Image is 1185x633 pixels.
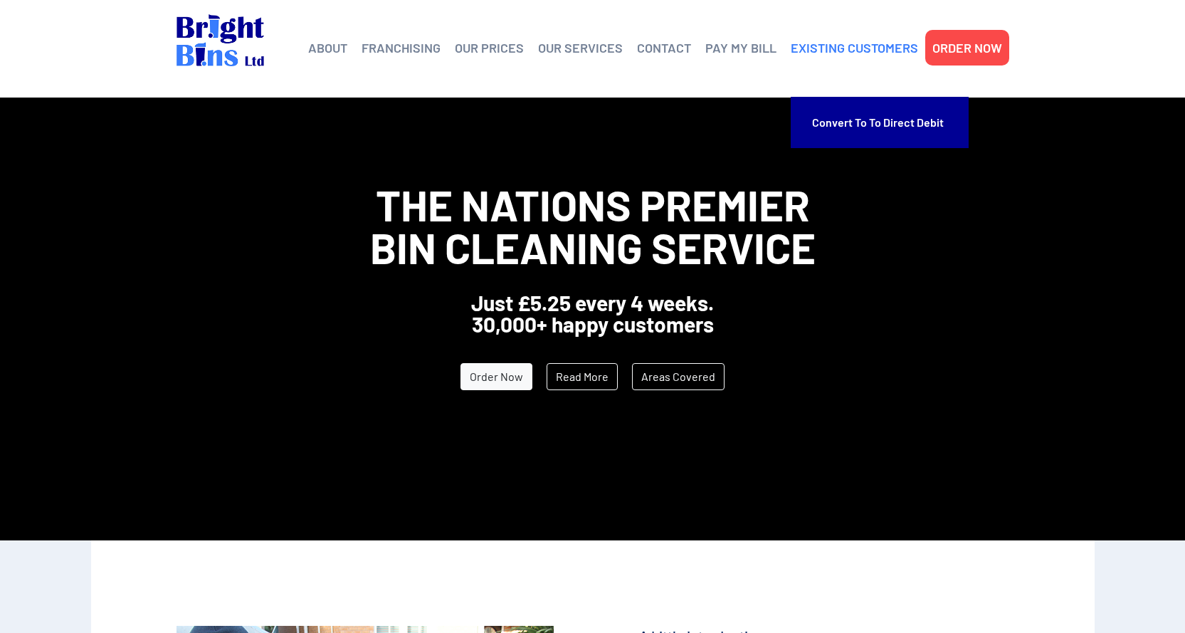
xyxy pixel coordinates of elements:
a: FRANCHISING [362,37,441,58]
a: ABOUT [308,37,347,58]
a: Convert to To Direct Debit [812,104,947,141]
span: The Nations Premier Bin Cleaning Service [370,179,816,273]
a: ORDER NOW [932,37,1002,58]
a: PAY MY BILL [705,37,776,58]
a: Order Now [460,363,532,390]
a: Read More [547,363,618,390]
a: Areas Covered [632,363,725,390]
a: CONTACT [637,37,691,58]
a: EXISTING CUSTOMERS [791,37,918,58]
a: OUR PRICES [455,37,524,58]
a: OUR SERVICES [538,37,623,58]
